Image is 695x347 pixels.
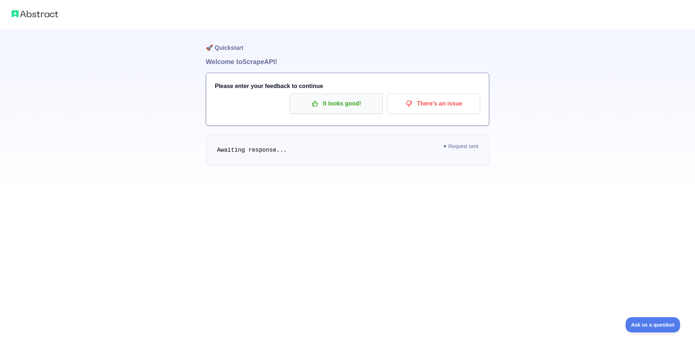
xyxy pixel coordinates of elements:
p: It looks good! [295,97,377,110]
iframe: Toggle Customer Support [626,317,680,332]
button: It looks good! [290,93,383,114]
button: There's an issue [387,93,480,114]
img: Abstract logo [12,9,58,19]
h1: Welcome to Scrape API! [206,57,489,67]
span: Awaiting response... [217,147,287,153]
span: Request sent [441,142,482,151]
h3: Please enter your feedback to continue [215,82,480,91]
h1: 🚀 Quickstart [206,29,489,57]
p: There's an issue [393,97,475,110]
